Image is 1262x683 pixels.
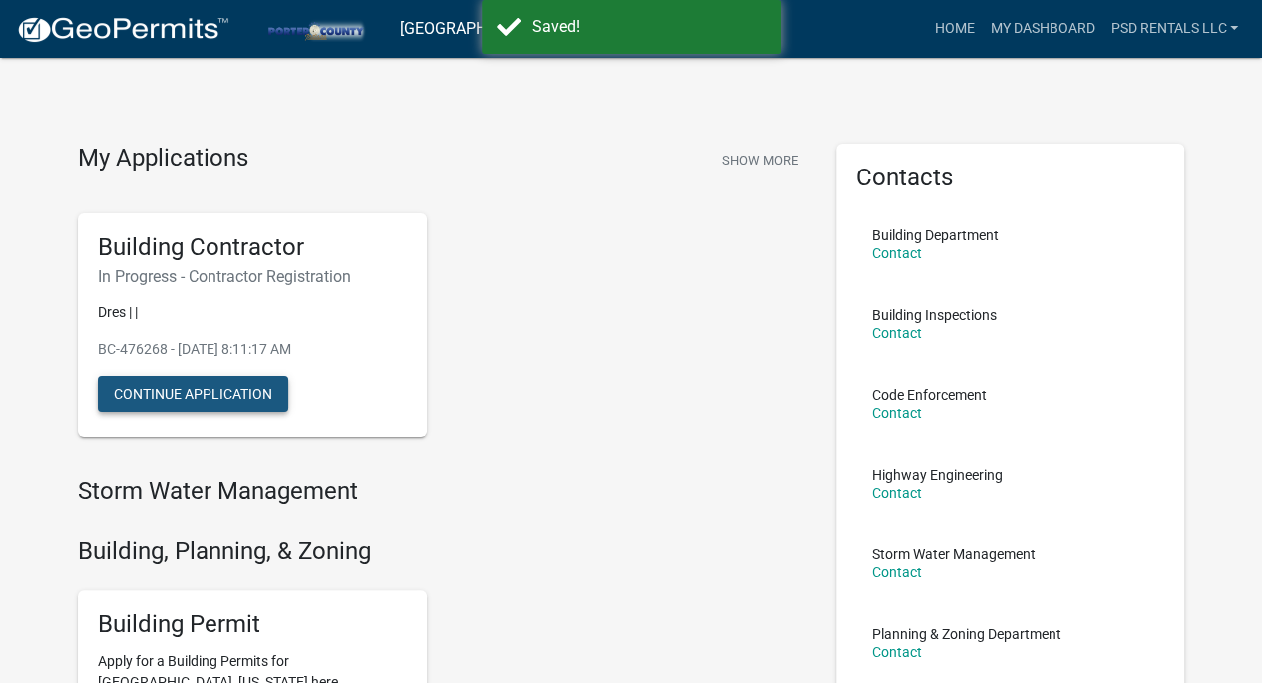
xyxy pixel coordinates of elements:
h5: Contacts [856,164,1165,192]
p: Planning & Zoning Department [872,627,1061,641]
h5: Building Permit [98,610,407,639]
a: Contact [872,245,922,261]
p: Building Inspections [872,308,997,322]
p: Building Department [872,228,999,242]
a: My Dashboard [982,10,1102,48]
img: Porter County, Indiana [245,15,384,42]
button: Show More [714,144,806,176]
p: Dres | | [98,302,407,323]
p: Highway Engineering [872,468,1003,482]
div: Saved! [532,15,766,39]
h4: My Applications [78,144,248,173]
a: Home [926,10,982,48]
a: Contact [872,405,922,421]
a: PSD Rentals LLC [1102,10,1246,48]
button: Continue Application [98,376,288,412]
a: Contact [872,325,922,341]
a: [GEOGRAPHIC_DATA], [US_STATE] [400,12,639,46]
p: Code Enforcement [872,388,987,402]
h4: Building, Planning, & Zoning [78,537,806,566]
p: Storm Water Management [872,547,1036,561]
p: BC-476268 - [DATE] 8:11:17 AM [98,339,407,360]
h4: Storm Water Management [78,477,806,506]
h5: Building Contractor [98,233,407,262]
h6: In Progress - Contractor Registration [98,267,407,286]
a: Contact [872,564,922,580]
a: Contact [872,485,922,501]
a: Contact [872,644,922,660]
